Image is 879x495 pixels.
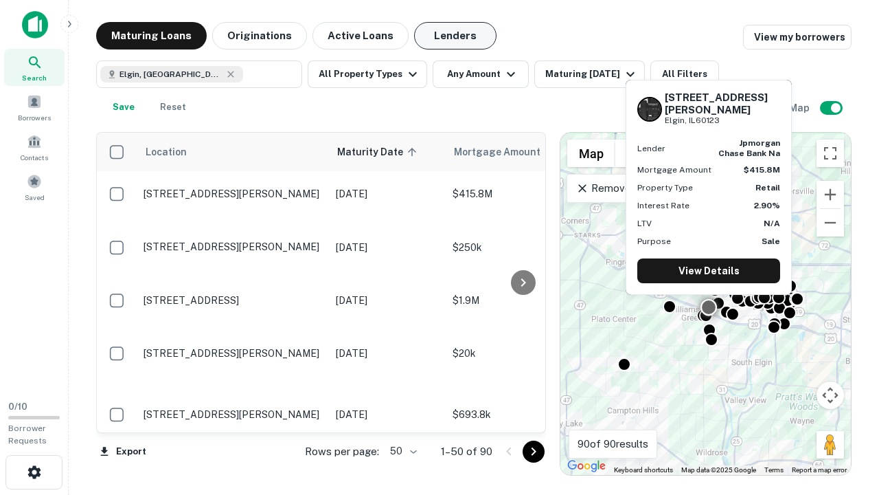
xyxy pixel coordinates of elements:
[119,68,222,80] span: Elgin, [GEOGRAPHIC_DATA], [GEOGRAPHIC_DATA]
[650,60,719,88] button: All Filters
[764,219,780,228] strong: N/A
[4,89,65,126] a: Borrowers
[312,22,409,49] button: Active Loans
[764,466,784,474] a: Terms (opens in new tab)
[144,408,322,421] p: [STREET_ADDRESS][PERSON_NAME]
[137,133,329,171] th: Location
[336,293,439,308] p: [DATE]
[8,401,27,412] span: 0 / 10
[564,457,609,475] a: Open this area in Google Maps (opens a new window)
[8,423,47,445] span: Borrower Requests
[718,138,780,157] strong: jpmorgan chase bank na
[433,60,529,88] button: Any Amount
[4,129,65,166] a: Contacts
[453,293,590,308] p: $1.9M
[453,407,590,422] p: $693.8k
[637,142,665,155] p: Lender
[792,466,847,474] a: Report a map error
[665,114,780,127] p: Elgin, IL60123
[336,240,439,255] p: [DATE]
[454,144,558,160] span: Mortgage Amount
[637,258,780,283] a: View Details
[96,441,150,462] button: Export
[96,22,207,49] button: Maturing Loans
[151,93,195,121] button: Reset
[453,346,590,361] p: $20k
[102,93,146,121] button: Save your search to get updates of matches that match your search criteria.
[336,407,439,422] p: [DATE]
[144,188,322,200] p: [STREET_ADDRESS][PERSON_NAME]
[336,346,439,361] p: [DATE]
[441,443,492,460] p: 1–50 of 90
[817,181,844,208] button: Zoom in
[212,22,307,49] button: Originations
[637,235,671,247] p: Purpose
[665,91,780,116] h6: [STREET_ADDRESS][PERSON_NAME]
[446,133,597,171] th: Mortgage Amount
[755,183,780,192] strong: Retail
[743,25,852,49] a: View my borrowers
[564,457,609,475] img: Google
[385,441,419,461] div: 50
[336,186,439,201] p: [DATE]
[637,199,689,212] p: Interest Rate
[762,236,780,246] strong: Sale
[453,186,590,201] p: $415.8M
[18,112,51,123] span: Borrowers
[744,165,780,175] strong: $415.8M
[545,66,639,82] div: Maturing [DATE]
[4,168,65,206] a: Saved
[22,72,47,83] span: Search
[4,49,65,86] a: Search
[22,11,48,38] img: capitalize-icon.png
[637,164,711,176] p: Mortgage Amount
[578,436,648,452] p: 90 of 90 results
[337,144,421,160] span: Maturity Date
[567,140,615,167] button: Show street map
[560,133,851,475] div: 0 0
[453,240,590,255] p: $250k
[25,192,45,203] span: Saved
[308,60,427,88] button: All Property Types
[144,294,322,307] p: [STREET_ADDRESS]
[614,465,673,475] button: Keyboard shortcuts
[21,152,48,163] span: Contacts
[810,341,879,407] iframe: Chat Widget
[329,133,446,171] th: Maturity Date
[145,144,187,160] span: Location
[144,347,322,360] p: [STREET_ADDRESS][PERSON_NAME]
[575,180,678,197] p: Remove Boundary
[637,181,693,194] p: Property Type
[414,22,496,49] button: Lenders
[144,241,322,253] p: [STREET_ADDRESS][PERSON_NAME]
[754,201,780,210] strong: 2.90%
[305,443,379,460] p: Rows per page:
[534,60,645,88] button: Maturing [DATE]
[817,140,844,167] button: Toggle fullscreen view
[817,431,844,459] button: Drag Pegman onto the map to open Street View
[817,209,844,236] button: Zoom out
[615,140,683,167] button: Show satellite imagery
[523,441,545,463] button: Go to next page
[681,466,756,474] span: Map data ©2025 Google
[637,217,652,230] p: LTV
